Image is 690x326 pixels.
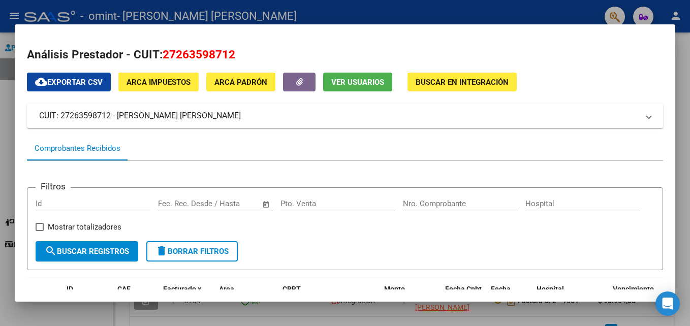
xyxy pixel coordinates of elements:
[127,78,191,87] span: ARCA Impuestos
[27,73,111,91] button: Exportar CSV
[36,241,138,262] button: Buscar Registros
[380,278,441,323] datatable-header-cell: Monto
[35,78,103,87] span: Exportar CSV
[215,278,278,323] datatable-header-cell: Area
[117,285,131,293] span: CAE
[214,78,267,87] span: ARCA Padrón
[416,78,509,87] span: Buscar en Integración
[655,291,680,316] div: Open Intercom Messenger
[407,73,517,91] button: Buscar en Integración
[441,278,487,323] datatable-header-cell: Fecha Cpbt
[331,78,384,87] span: Ver Usuarios
[48,221,121,233] span: Mostrar totalizadores
[35,76,47,88] mat-icon: cloud_download
[118,73,199,91] button: ARCA Impuestos
[487,278,532,323] datatable-header-cell: Fecha Recibido
[27,46,663,63] h2: Análisis Prestador - CUIT:
[219,285,234,293] span: Area
[384,285,405,293] span: Monto
[613,285,654,305] span: Vencimiento Auditoría
[113,278,159,323] datatable-header-cell: CAE
[491,285,519,305] span: Fecha Recibido
[67,285,73,293] span: ID
[532,278,609,323] datatable-header-cell: Hospital
[445,285,482,293] span: Fecha Cpbt
[159,278,215,323] datatable-header-cell: Facturado x Orden De
[146,241,238,262] button: Borrar Filtros
[45,245,57,257] mat-icon: search
[155,247,229,256] span: Borrar Filtros
[609,278,654,323] datatable-header-cell: Vencimiento Auditoría
[35,143,120,154] div: Comprobantes Recibidos
[27,104,663,128] mat-expansion-panel-header: CUIT: 27263598712 - [PERSON_NAME] [PERSON_NAME]
[163,285,201,305] span: Facturado x Orden De
[163,48,235,61] span: 27263598712
[261,199,272,210] button: Open calendar
[200,199,249,208] input: End date
[36,180,71,193] h3: Filtros
[45,247,129,256] span: Buscar Registros
[155,245,168,257] mat-icon: delete
[537,285,564,293] span: Hospital
[323,73,392,91] button: Ver Usuarios
[206,73,275,91] button: ARCA Padrón
[158,199,191,208] input: Start date
[283,285,301,293] span: CPBT
[39,110,639,122] mat-panel-title: CUIT: 27263598712 - [PERSON_NAME] [PERSON_NAME]
[278,278,380,323] datatable-header-cell: CPBT
[62,278,113,323] datatable-header-cell: ID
